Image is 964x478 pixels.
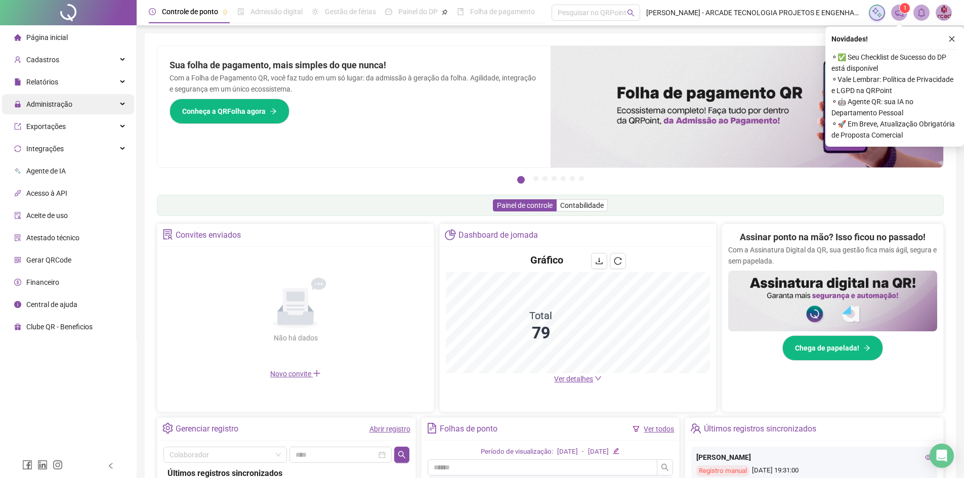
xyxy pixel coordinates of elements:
h2: Sua folha de pagamento, mais simples do que nunca! [170,58,538,72]
span: close [948,35,955,42]
span: ⚬ 🤖 Agente QR: sua IA no Departamento Pessoal [831,96,958,118]
div: [DATE] 19:31:00 [696,465,932,477]
span: Página inicial [26,33,68,41]
button: 2 [533,176,538,181]
h4: Gráfico [530,253,563,267]
span: team [690,423,701,433]
span: arrow-right [863,344,870,352]
span: Gerar QRCode [26,256,71,264]
span: pushpin [442,9,448,15]
span: search [627,9,635,17]
span: file-done [237,8,244,15]
span: [PERSON_NAME] - ARCADE TECNOLOGIA PROJETOS E ENGENHARIA LTDA [646,7,863,18]
p: Com a Folha de Pagamento QR, você faz tudo em um só lugar: da admissão à geração da folha. Agilid... [170,72,538,95]
span: Chega de papelada! [795,342,859,354]
div: [DATE] [557,447,578,457]
span: sync [14,145,21,152]
span: Atestado técnico [26,234,79,242]
span: Central de ajuda [26,300,77,309]
div: - [582,447,584,457]
span: Admissão digital [250,8,303,16]
span: file-text [427,423,437,433]
span: Financeiro [26,278,59,286]
span: info-circle [14,301,21,308]
span: search [398,451,406,459]
a: Abrir registro [369,425,410,433]
span: Exportações [26,122,66,131]
span: api [14,190,21,197]
span: Folha de pagamento [470,8,535,16]
button: 1 [517,176,525,184]
span: 1 [903,5,907,12]
span: Painel de controle [497,201,553,209]
span: filter [633,425,640,432]
span: Contabilidade [560,201,604,209]
span: left [107,462,114,469]
span: instagram [53,460,63,470]
span: qrcode [14,256,21,264]
span: Agente de IA [26,167,66,175]
span: facebook [22,460,32,470]
span: bell [917,8,926,17]
a: Ver todos [644,425,674,433]
span: Novo convite [270,370,321,378]
span: plus [313,369,321,377]
span: audit [14,212,21,219]
span: dollar [14,279,21,286]
span: file [14,78,21,85]
button: Conheça a QRFolha agora [170,99,289,124]
span: download [595,257,603,265]
div: [PERSON_NAME] [696,452,932,463]
div: Últimos registros sincronizados [704,420,816,438]
span: Acesso à API [26,189,67,197]
span: linkedin [37,460,48,470]
button: 6 [570,176,575,181]
span: ⚬ 🚀 Em Breve, Atualização Obrigatória de Proposta Comercial [831,118,958,141]
span: Integrações [26,145,64,153]
p: Com a Assinatura Digital da QR, sua gestão fica mais ágil, segura e sem papelada. [728,244,937,267]
div: Dashboard de jornada [458,227,538,244]
div: Convites enviados [176,227,241,244]
span: Ver detalhes [554,375,593,383]
span: solution [162,229,173,240]
a: Ver detalhes down [554,375,602,383]
span: pushpin [222,9,228,15]
button: Chega de papelada! [782,335,883,361]
span: ⚬ ✅ Seu Checklist de Sucesso do DP está disponível [831,52,958,74]
button: 3 [542,176,548,181]
span: lock [14,101,21,108]
h2: Assinar ponto na mão? Isso ficou no passado! [740,230,926,244]
span: edit [613,448,619,454]
span: home [14,34,21,41]
span: Painel do DP [398,8,438,16]
img: sparkle-icon.fc2bf0ac1784a2077858766a79e2daf3.svg [871,7,883,18]
span: notification [895,8,904,17]
span: user-add [14,56,21,63]
span: setting [162,423,173,433]
span: Conheça a QRFolha agora [182,106,266,117]
span: Clube QR - Beneficios [26,323,93,331]
span: Aceite de uso [26,211,68,220]
span: Cadastros [26,56,59,64]
span: arrow-right [270,108,277,115]
div: Registro manual [696,465,749,477]
div: Folhas de ponto [440,420,497,438]
span: clock-circle [149,8,156,15]
button: 7 [579,176,584,181]
img: banner%2F02c71560-61a6-44d4-94b9-c8ab97240462.png [728,271,937,331]
div: Open Intercom Messenger [930,444,954,468]
button: 4 [552,176,557,181]
div: Período de visualização: [481,447,553,457]
span: book [457,8,464,15]
span: search [661,463,669,471]
span: Administração [26,100,72,108]
img: 12371 [936,5,951,20]
button: 5 [561,176,566,181]
span: eye [925,454,932,461]
span: pie-chart [445,229,455,240]
span: down [595,375,602,382]
span: Controle de ponto [162,8,218,16]
span: sun [312,8,319,15]
span: Novidades ! [831,33,868,45]
div: [DATE] [588,447,609,457]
